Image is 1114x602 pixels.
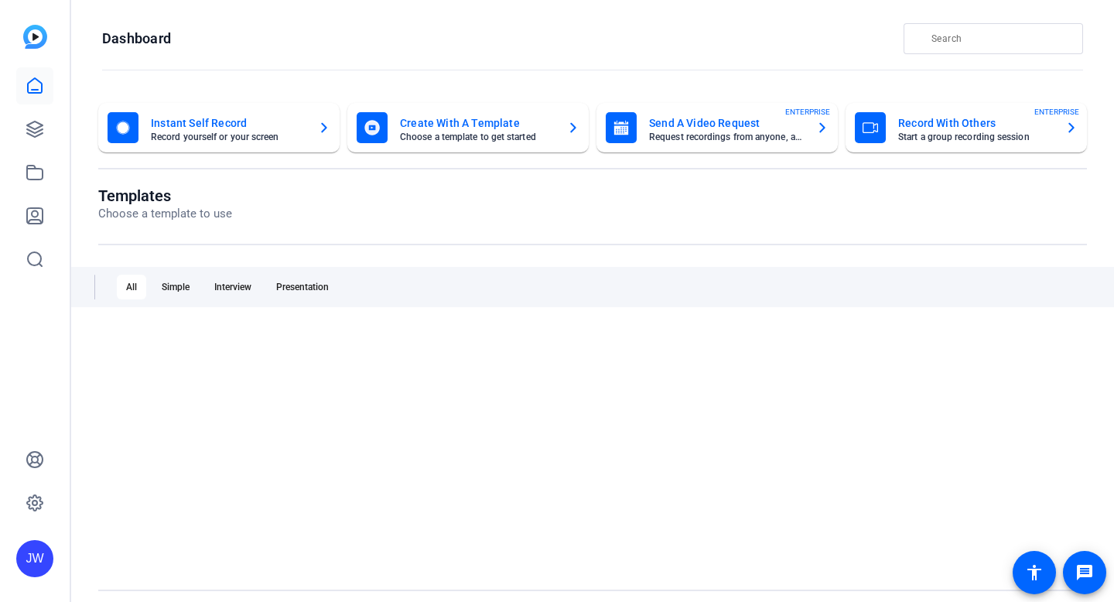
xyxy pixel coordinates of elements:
button: Create With A TemplateChoose a template to get started [347,103,589,152]
div: Interview [205,275,261,299]
mat-icon: message [1075,563,1094,582]
img: blue-gradient.svg [23,25,47,49]
h1: Templates [98,186,232,205]
mat-card-title: Send A Video Request [649,114,804,132]
span: ENTERPRISE [1034,106,1079,118]
mat-icon: accessibility [1025,563,1044,582]
span: ENTERPRISE [785,106,830,118]
div: Presentation [267,275,338,299]
h1: Dashboard [102,29,171,48]
mat-card-title: Record With Others [898,114,1053,132]
p: Choose a template to use [98,205,232,223]
div: JW [16,540,53,577]
button: Record With OthersStart a group recording sessionENTERPRISE [846,103,1087,152]
mat-card-subtitle: Request recordings from anyone, anywhere [649,132,804,142]
mat-card-subtitle: Record yourself or your screen [151,132,306,142]
button: Instant Self RecordRecord yourself or your screen [98,103,340,152]
mat-card-title: Instant Self Record [151,114,306,132]
button: Send A Video RequestRequest recordings from anyone, anywhereENTERPRISE [596,103,838,152]
mat-card-subtitle: Choose a template to get started [400,132,555,142]
input: Search [931,29,1071,48]
div: Simple [152,275,199,299]
mat-card-title: Create With A Template [400,114,555,132]
mat-card-subtitle: Start a group recording session [898,132,1053,142]
div: All [117,275,146,299]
